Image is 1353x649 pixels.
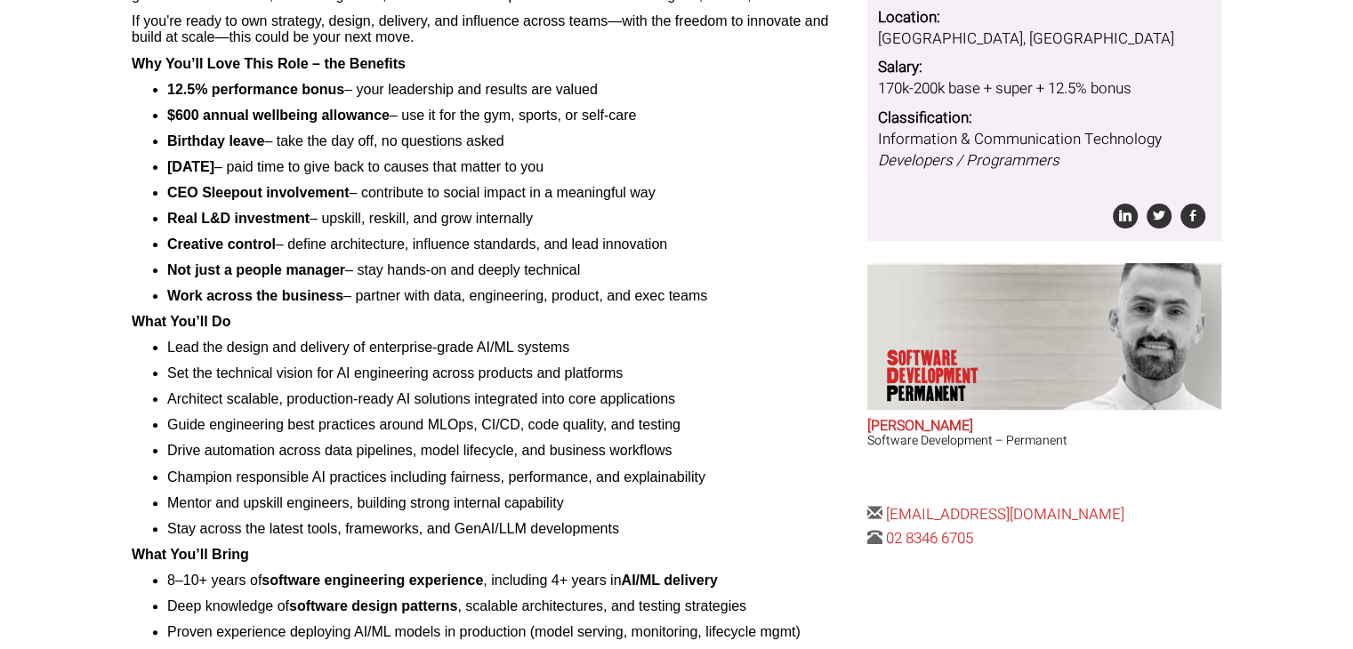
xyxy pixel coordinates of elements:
li: Guide engineering best practices around MLOps, CI/CD, code quality, and testing [167,417,854,433]
li: – partner with data, engineering, product, and exec teams [167,288,854,304]
li: – contribute to social impact in a meaningful way [167,185,854,201]
li: – take the day off, no questions asked [167,133,854,149]
h2: [PERSON_NAME] [867,419,1221,435]
li: – use it for the gym, sports, or self-care [167,108,854,124]
b: Work across the business [167,288,343,303]
dd: Information & Communication Technology [878,129,1211,172]
b: [DATE] [167,159,214,174]
dt: Classification: [878,108,1211,129]
li: – your leadership and results are valued [167,82,854,98]
li: – define architecture, influence standards, and lead innovation [167,236,854,252]
h3: Software Development – Permanent [867,434,1221,447]
li: Deep knowledge of , scalable architectures, and testing strategies [167,598,854,614]
li: – paid time to give back to causes that matter to you [167,159,854,175]
li: Architect scalable, production-ready AI solutions integrated into core applications [167,391,854,407]
b: Real L&D investment [167,211,310,226]
a: [EMAIL_ADDRESS][DOMAIN_NAME] [886,503,1124,525]
b: CEO Sleepout involvement [167,185,349,200]
dt: Salary: [878,57,1211,78]
li: – upskill, reskill, and grow internally [167,211,854,227]
b: 12.5% performance bonus [167,82,344,97]
li: Stay across the latest tools, frameworks, and GenAI/LLM developments [167,521,854,537]
li: Set the technical vision for AI engineering across products and platforms [167,365,854,381]
b: software design patterns [289,598,457,613]
li: Mentor and upskill engineers, building strong internal capability [167,495,854,511]
li: Drive automation across data pipelines, model lifecycle, and business workflows [167,443,854,459]
b: $600 annual wellbeing allowance [167,108,390,123]
b: Creative control [167,236,276,252]
b: Birthday leave [167,133,264,148]
li: – stay hands-on and deeply technical [167,262,854,278]
p: Software Development [887,349,1024,403]
li: Lead the design and delivery of enterprise-grade AI/ML systems [167,340,854,356]
b: AI/ML delivery [621,573,717,588]
i: Developers / Programmers [878,149,1059,172]
span: Permanent [887,385,1024,403]
li: Champion responsible AI practices including fairness, performance, and explainability [167,469,854,485]
dd: [GEOGRAPHIC_DATA], [GEOGRAPHIC_DATA] [878,28,1211,50]
b: Why You’ll Love This Role – the Benefits [132,56,406,71]
li: Proven experience deploying AI/ML models in production (model serving, monitoring, lifecycle mgmt) [167,624,854,640]
b: software engineering experience [262,573,483,588]
img: Liam Cox does Software Development Permanent [1051,263,1221,410]
li: 8–10+ years of , including 4+ years in [167,573,854,589]
b: Not just a people manager [167,262,345,277]
p: If you're ready to own strategy, design, delivery, and influence across teams—with the freedom to... [132,13,854,46]
b: What You’ll Bring [132,547,249,562]
a: 02 8346 6705 [886,527,973,549]
dt: Location: [878,7,1211,28]
dd: 170k-200k base + super + 12.5% bonus [878,78,1211,100]
b: What You’ll Do [132,314,230,329]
